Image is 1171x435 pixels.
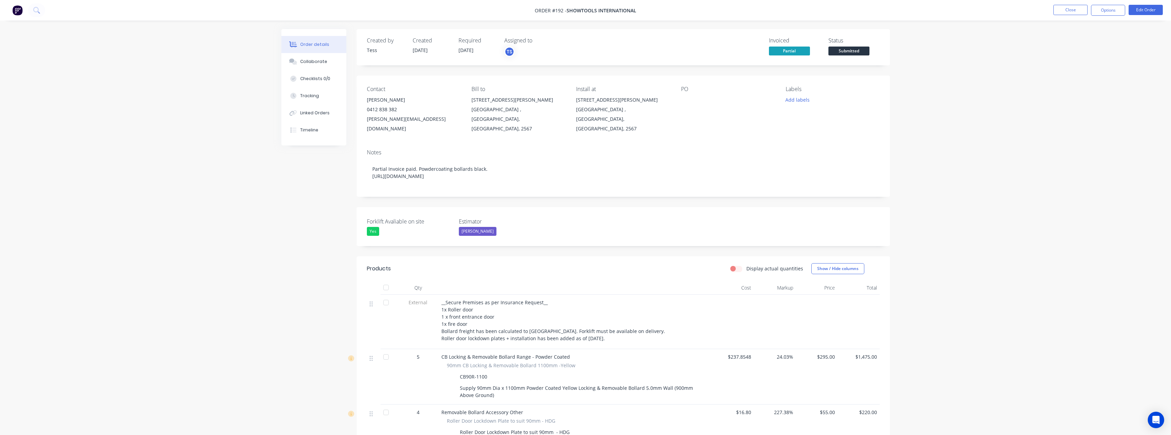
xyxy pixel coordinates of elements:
div: Timeline [300,127,318,133]
button: Show / Hide columns [811,263,864,274]
span: 4 [417,409,420,416]
div: Total [838,281,880,295]
div: Qty [398,281,439,295]
img: Factory [12,5,23,15]
div: Open Intercom Messenger [1148,412,1164,428]
div: Install at [576,86,670,92]
button: Tracking [281,87,346,104]
span: [DATE] [458,47,474,53]
div: [GEOGRAPHIC_DATA] , [GEOGRAPHIC_DATA], [GEOGRAPHIC_DATA], 2567 [471,105,565,133]
span: 5 [417,353,420,360]
div: Products [367,265,391,273]
span: Order #192 - [535,7,567,14]
div: Created by [367,37,404,44]
span: External [400,299,436,306]
span: $1,475.00 [840,353,877,360]
span: $220.00 [840,409,877,416]
span: Showtools International [567,7,636,14]
div: Supply 90mm Dia x 1100mm Powder Coated Yellow Locking & Removable Bollard 5.0mm Wall (900mm Above... [457,383,704,400]
div: [STREET_ADDRESS][PERSON_NAME] [471,95,565,105]
span: Roller Door Lockdown Plate to suit 90mm - HDG [447,417,555,424]
div: Tracking [300,93,319,99]
div: [STREET_ADDRESS][PERSON_NAME][GEOGRAPHIC_DATA] , [GEOGRAPHIC_DATA], [GEOGRAPHIC_DATA], 2567 [576,95,670,133]
span: Submitted [828,47,869,55]
div: Invoiced [769,37,820,44]
label: Forklift Avaliable on site [367,217,452,226]
div: Tess [367,47,404,54]
span: 227.38% [757,409,793,416]
span: $295.00 [799,353,835,360]
div: Bill to [471,86,565,92]
div: Notes [367,149,880,156]
div: Cost [712,281,754,295]
span: $237.8548 [715,353,751,360]
div: Contact [367,86,461,92]
div: Collaborate [300,59,327,65]
div: Created [413,37,450,44]
div: Assigned to [504,37,573,44]
button: Submitted [828,47,869,57]
div: [STREET_ADDRESS][PERSON_NAME] [576,95,670,105]
div: Linked Orders [300,110,330,116]
button: Options [1091,5,1125,16]
button: Timeline [281,121,346,139]
div: CB90R-1100 [457,372,490,382]
div: Order details [300,41,329,48]
button: Collaborate [281,53,346,70]
button: Linked Orders [281,104,346,121]
label: Estimator [459,217,544,226]
div: [PERSON_NAME][EMAIL_ADDRESS][DOMAIN_NAME] [367,114,461,133]
div: [PERSON_NAME] [459,227,496,236]
button: Order details [281,36,346,53]
div: Markup [754,281,796,295]
div: [STREET_ADDRESS][PERSON_NAME][GEOGRAPHIC_DATA] , [GEOGRAPHIC_DATA], [GEOGRAPHIC_DATA], 2567 [471,95,565,133]
span: $16.80 [715,409,751,416]
div: Status [828,37,880,44]
div: Checklists 0/0 [300,76,330,82]
button: TS [504,47,515,57]
div: Labels [786,86,879,92]
span: 24.03% [757,353,793,360]
span: __Secure Premises as per Insurance Request__ 1x Roller door 1 x front entrance door 1x fire door ... [441,299,665,342]
div: [GEOGRAPHIC_DATA] , [GEOGRAPHIC_DATA], [GEOGRAPHIC_DATA], 2567 [576,105,670,133]
span: $55.00 [799,409,835,416]
div: 0412 838 382 [367,105,461,114]
span: 90mm CB Locking & Removable Bollard 1100mm -Yellow [447,362,575,369]
div: [PERSON_NAME]0412 838 382[PERSON_NAME][EMAIL_ADDRESS][DOMAIN_NAME] [367,95,461,133]
div: Yes [367,227,379,236]
button: Close [1053,5,1088,15]
label: Display actual quantities [746,265,803,272]
span: Removable Bollard Accessory Other [441,409,523,415]
span: CB Locking & Removable Bollard Range - Powder Coated [441,354,570,360]
div: [PERSON_NAME] [367,95,461,105]
span: [DATE] [413,47,428,53]
div: PO [681,86,775,92]
span: Partial [769,47,810,55]
div: Required [458,37,496,44]
button: Checklists 0/0 [281,70,346,87]
button: Edit Order [1129,5,1163,15]
div: Partial Invoice paid. Powdercoating bollards black. [URL][DOMAIN_NAME] [367,158,880,187]
div: Price [796,281,838,295]
button: Add labels [782,95,813,104]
